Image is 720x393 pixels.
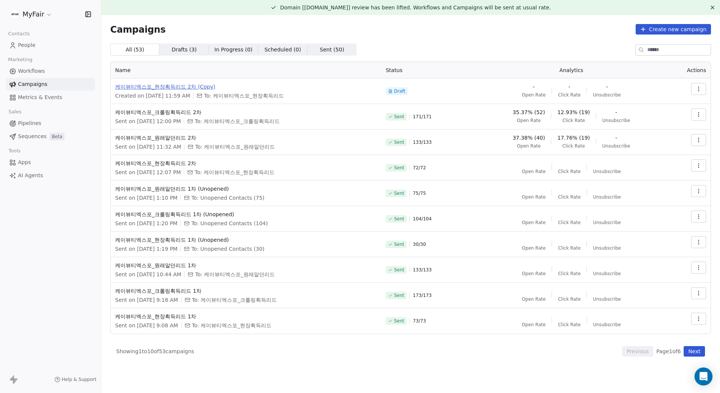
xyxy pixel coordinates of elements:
span: Sent on [DATE] 10:44 AM [115,271,181,278]
span: Open Rate [522,194,546,200]
button: Next [684,346,705,357]
span: Sent [394,241,404,247]
span: Campaigns [110,24,166,35]
span: 케이뷰티엑스포_현장획득리드 2차 (Copy) [115,83,377,90]
span: To: 케이뷰티엑스포_크롤링획득리드 [192,296,277,304]
span: Sent [394,139,404,145]
span: 133 / 133 [413,139,432,145]
span: Open Rate [522,296,546,302]
span: Draft [394,88,405,94]
span: Open Rate [522,271,546,277]
a: SequencesBeta [6,130,95,143]
th: Name [111,62,381,78]
span: Click Rate [558,169,580,175]
span: Click Rate [558,271,580,277]
span: 30 / 30 [413,241,426,247]
th: Status [381,62,475,78]
span: 케이뷰티엑스포_현장획득리드 1차 [115,313,377,320]
span: People [18,41,36,49]
span: Sent on [DATE] 11:32 AM [115,143,181,151]
span: To: 케이뷰티엑스포_현장획득리드 [192,322,272,329]
img: %C3%AC%C2%9B%C2%90%C3%AD%C2%98%C2%95%20%C3%AB%C2%A1%C2%9C%C3%AA%C2%B3%C2%A0(white+round).png [10,10,19,19]
span: To: Unopened Contacts (104) [191,220,268,227]
a: Pipelines [6,117,95,129]
span: Sent on [DATE] 9:18 AM [115,296,178,304]
span: Sent on [DATE] 9:08 AM [115,322,178,329]
th: Analytics [475,62,668,78]
a: AI Agents [6,169,95,182]
span: Unsubscribe [593,322,621,328]
span: Sent on [DATE] 12:07 PM [115,169,181,176]
span: Click Rate [558,194,580,200]
th: Actions [668,62,711,78]
span: Unsubscribe [593,296,621,302]
span: Unsubscribe [593,194,621,200]
a: Help & Support [54,376,96,382]
span: Help & Support [62,376,96,382]
span: 케이뷰티엑스포_원래알던리드 1차 [115,262,377,269]
span: Sent [394,114,404,120]
span: Sequences [18,133,46,140]
span: Scheduled ( 0 ) [264,46,301,54]
span: Sent on [DATE] 1:19 PM [115,245,177,253]
span: Open Rate [517,143,541,149]
a: Workflows [6,65,95,77]
span: Click Rate [558,296,580,302]
span: Click Rate [562,143,585,149]
span: 케이뷰티엑스포_크롤링획득리드 1차 (Unopened) [115,211,377,218]
span: 75 / 75 [413,190,426,196]
span: Domain [[DOMAIN_NAME]] review has been lifted. Workflows and Campaigns will be sent at usual rate. [280,5,551,11]
span: Sent [394,267,404,273]
span: Open Rate [517,117,541,123]
span: Open Rate [522,245,546,251]
span: - [615,134,617,142]
span: Open Rate [522,92,546,98]
span: Tools [5,145,24,157]
span: AI Agents [18,172,43,179]
span: Click Rate [558,245,580,251]
span: To: Unopened Contacts (75) [191,194,264,202]
span: Unsubscribe [593,245,621,251]
span: 73 / 73 [413,318,426,324]
span: 37.38% (40) [513,134,545,142]
span: Open Rate [522,220,546,226]
span: In Progress ( 0 ) [214,46,253,54]
span: Sent on [DATE] 12:00 PM [115,117,181,125]
span: Click Rate [558,92,580,98]
span: Open Rate [522,322,546,328]
span: Sent [394,165,404,171]
span: - [606,83,608,90]
span: Sent on [DATE] 1:10 PM [115,194,177,202]
span: MyFair [22,9,44,19]
span: 72 / 72 [413,165,426,171]
span: Created on [DATE] 11:59 AM [115,92,190,99]
span: Pipelines [18,119,41,127]
span: Unsubscribe [593,169,621,175]
span: Marketing [5,54,36,65]
span: Click Rate [558,220,580,226]
span: Sent [394,318,404,324]
span: Unsubscribe [593,271,621,277]
span: - [568,83,570,90]
button: MyFair [9,8,54,21]
span: Page 1 of 6 [656,348,681,355]
span: Unsubscribe [602,143,630,149]
span: To: 케이뷰티엑스포_크롤링획득리드 [195,117,280,125]
span: Drafts ( 3 ) [172,46,197,54]
span: 케이뷰티엑스포_원래알던리드 2차 [115,134,377,142]
span: Showing 1 to 10 of 53 campaigns [116,348,194,355]
span: 171 / 171 [413,114,432,120]
span: Apps [18,158,31,166]
span: Sent [394,190,404,196]
span: - [615,108,617,116]
span: Unsubscribe [593,92,621,98]
span: Workflows [18,67,45,75]
span: Click Rate [562,117,585,123]
span: Open Rate [522,169,546,175]
span: Contacts [5,28,33,39]
span: To: 케이뷰티엑스포_원래알던리드 [195,271,275,278]
span: 17.76% (19) [557,134,590,142]
span: Unsubscribe [593,220,621,226]
span: To: 케이뷰티엑스포_현장획득리드 [195,169,274,176]
div: Open Intercom Messenger [694,367,712,385]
